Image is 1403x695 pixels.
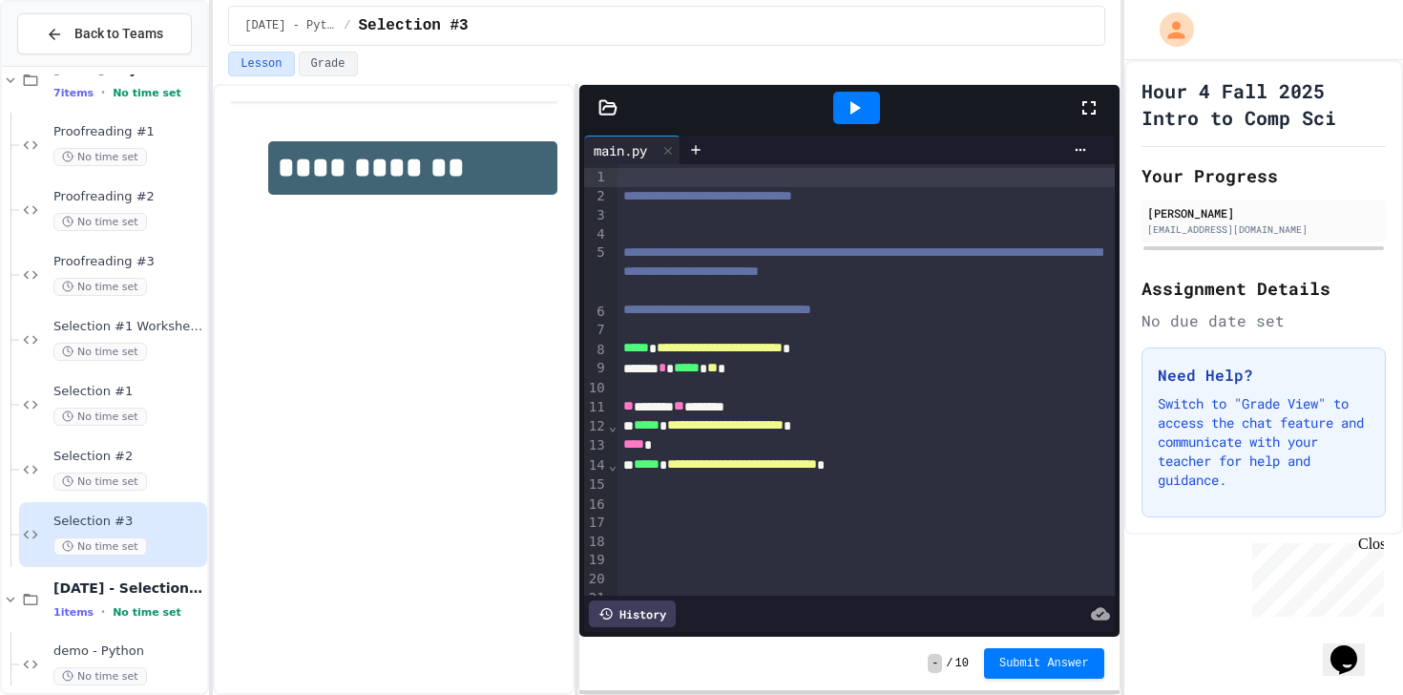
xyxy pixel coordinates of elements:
[589,600,676,627] div: History
[1140,8,1199,52] div: My Account
[584,187,608,206] div: 2
[17,13,192,54] button: Back to Teams
[299,52,358,76] button: Grade
[344,18,350,33] span: /
[584,303,608,322] div: 6
[53,213,147,231] span: No time set
[584,475,608,495] div: 15
[984,648,1104,679] button: Submit Answer
[53,278,147,296] span: No time set
[101,85,105,100] span: •
[53,537,147,556] span: No time set
[53,319,203,335] span: Selection #1 Worksheet Verify
[1245,536,1384,617] iframe: chat widget
[584,589,608,608] div: 21
[1158,364,1370,387] h3: Need Help?
[584,456,608,475] div: 14
[101,604,105,620] span: •
[244,18,336,33] span: Sept 24 - Python M3
[584,514,608,533] div: 17
[584,533,608,552] div: 18
[584,551,608,570] div: 19
[584,417,608,436] div: 12
[1141,309,1386,332] div: No due date set
[1158,394,1370,490] p: Switch to "Grade View" to access the chat feature and communicate with your teacher for help and ...
[53,189,203,205] span: Proofreading #2
[53,606,94,619] span: 1 items
[1323,619,1384,676] iframe: chat widget
[608,418,618,433] span: Fold line
[113,87,181,99] span: No time set
[1141,162,1386,189] h2: Your Progress
[584,570,608,589] div: 20
[8,8,132,121] div: Chat with us now!Close
[928,654,942,673] span: -
[53,643,203,660] span: demo - Python
[53,514,203,530] span: Selection #3
[53,579,203,597] span: [DATE] - Selection #2
[584,321,608,340] div: 7
[955,656,969,671] span: 10
[584,206,608,225] div: 3
[74,24,163,44] span: Back to Teams
[1141,77,1386,131] h1: Hour 4 Fall 2025 Intro to Comp Sci
[359,14,469,37] span: Selection #3
[53,343,147,361] span: No time set
[584,243,608,302] div: 5
[53,254,203,270] span: Proofreading #3
[1147,204,1380,221] div: [PERSON_NAME]
[228,52,294,76] button: Lesson
[946,656,953,671] span: /
[53,449,203,465] span: Selection #2
[584,225,608,244] div: 4
[1141,275,1386,302] h2: Assignment Details
[53,87,94,99] span: 7 items
[53,384,203,400] span: Selection #1
[53,148,147,166] span: No time set
[584,136,681,164] div: main.py
[53,124,203,140] span: Proofreading #1
[584,379,608,398] div: 10
[999,656,1089,671] span: Submit Answer
[584,341,608,360] div: 8
[584,168,608,187] div: 1
[584,359,608,378] div: 9
[113,606,181,619] span: No time set
[53,408,147,426] span: No time set
[608,457,618,473] span: Fold line
[584,495,608,515] div: 16
[584,436,608,455] div: 13
[584,140,657,160] div: main.py
[53,667,147,685] span: No time set
[1147,222,1380,237] div: [EMAIL_ADDRESS][DOMAIN_NAME]
[584,398,608,417] div: 11
[53,473,147,491] span: No time set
